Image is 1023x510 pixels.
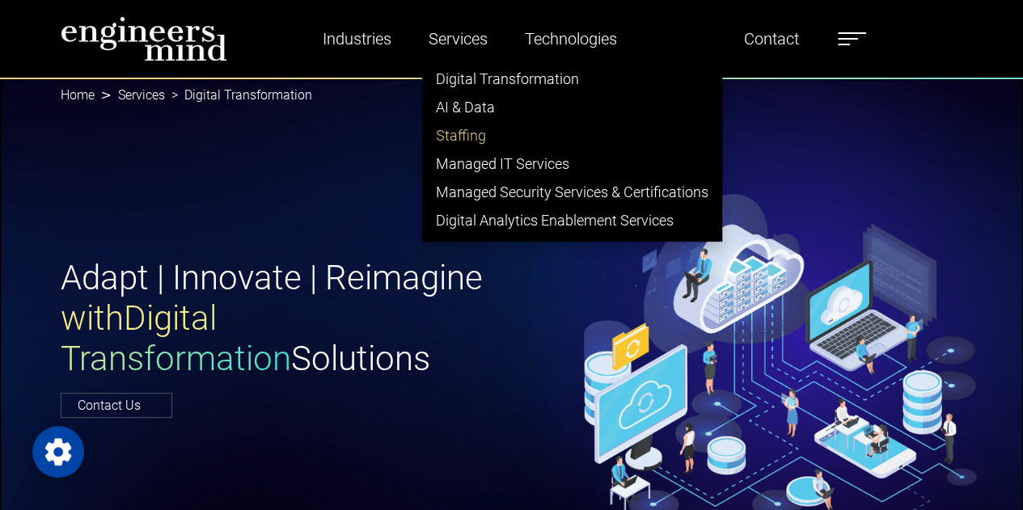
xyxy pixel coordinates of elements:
li: Digital Transformation [165,86,312,105]
ul: Industries [422,57,722,242]
a: AI & Data [423,93,721,121]
a: Digital Transformation [423,65,721,93]
a: Managed Security Services & Certifications [423,178,721,206]
a: Digital Analytics Enablement Services [423,206,721,234]
a: Staffing [423,121,721,150]
a: Managed IT Services [423,150,721,178]
a: Contact Us [61,393,172,418]
a: Contact [738,20,805,57]
h1: Adapt | Innovate | Reimagine Solutions [61,258,502,380]
a: Technologies [518,20,624,57]
a: Services [118,87,165,103]
a: Services [422,20,494,57]
img: logo [61,16,227,61]
span: with Digital Transformation [61,298,291,378]
a: Home [61,87,95,103]
nav: breadcrumb [61,78,963,113]
a: Industries [316,20,398,57]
